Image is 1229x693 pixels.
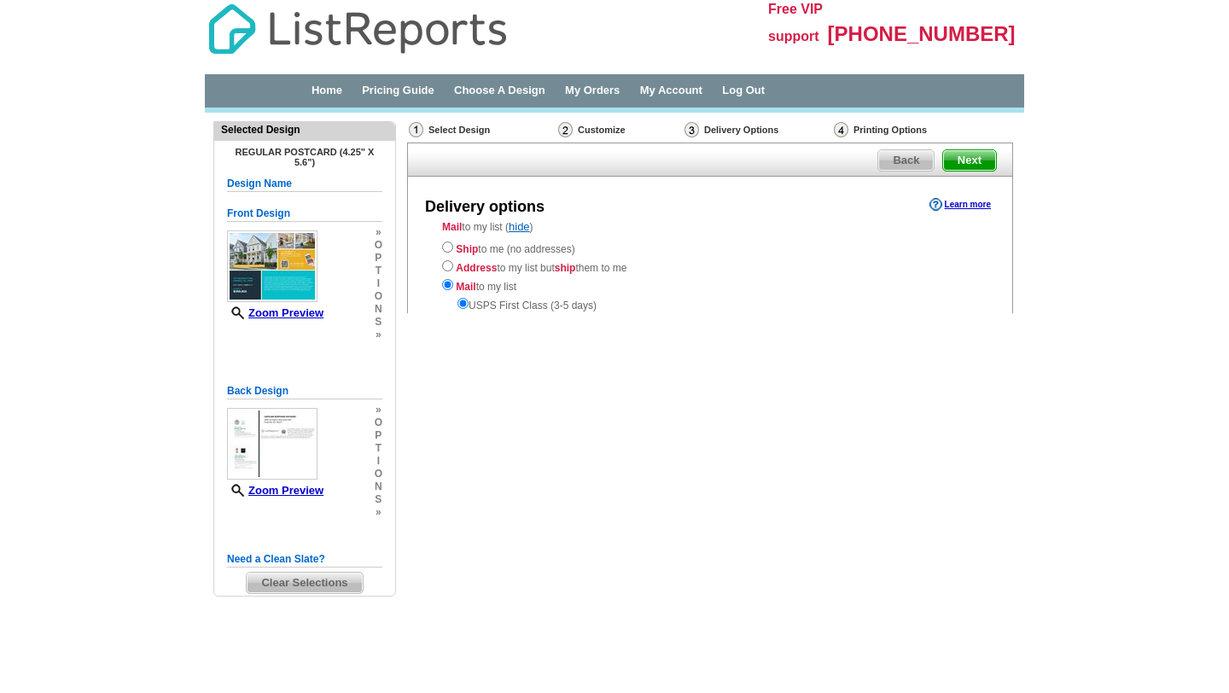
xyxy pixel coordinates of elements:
[375,429,382,442] span: p
[558,122,573,137] img: Customize
[768,2,823,44] span: Free VIP support
[684,122,699,137] img: Delivery Options
[227,408,317,480] img: small-thumb.jpg
[227,306,323,319] a: Zoom Preview
[834,122,848,137] img: Printing Options & Summary
[929,198,991,212] a: Learn more
[227,206,382,222] h5: Front Design
[454,84,545,96] a: Choose A Design
[214,122,395,137] div: Selected Design
[375,226,382,239] span: »
[247,573,362,593] span: Clear Selections
[456,281,475,293] strong: Mail
[375,480,382,493] span: n
[375,493,382,506] span: s
[640,84,702,96] a: My Account
[407,121,556,143] div: Select Design
[375,329,382,341] span: »
[878,150,934,171] span: Back
[442,221,462,233] strong: Mail
[565,84,620,96] a: My Orders
[828,22,1016,45] span: [PHONE_NUMBER]
[375,239,382,252] span: o
[555,262,576,274] strong: ship
[509,220,530,233] a: hide
[375,252,382,265] span: p
[832,121,984,138] div: Printing Options
[375,303,382,316] span: n
[362,84,434,96] a: Pricing Guide
[375,442,382,455] span: t
[943,150,996,171] span: Next
[408,219,1012,313] div: to my list ( )
[375,277,382,290] span: i
[556,121,683,138] div: Customize
[683,121,832,143] div: Delivery Options
[312,84,342,96] a: Home
[375,416,382,429] span: o
[375,468,382,480] span: o
[375,290,382,303] span: o
[227,484,323,497] a: Zoom Preview
[877,149,935,172] a: Back
[227,147,382,167] h4: Regular Postcard (4.25" x 5.6")
[442,294,978,313] div: USPS First Class (3-5 days)
[456,243,478,255] strong: Ship
[425,196,545,218] div: Delivery options
[409,122,423,137] img: Select Design
[227,230,317,302] img: small-thumb.jpg
[442,238,978,313] div: to me (no addresses) to my list but them to me to my list
[227,176,382,192] h5: Design Name
[722,84,765,96] a: Log Out
[227,383,382,399] h5: Back Design
[456,262,497,274] strong: Address
[375,265,382,277] span: t
[375,316,382,329] span: s
[375,506,382,519] span: »
[375,455,382,468] span: i
[375,404,382,416] span: »
[227,551,382,568] h5: Need a Clean Slate?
